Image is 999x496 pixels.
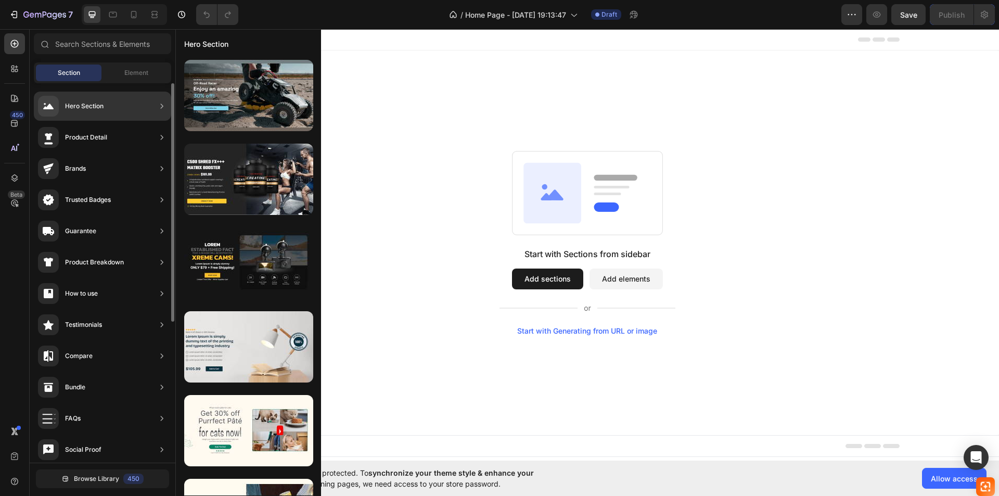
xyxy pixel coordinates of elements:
[68,8,73,21] p: 7
[34,33,171,54] input: Search Sections & Elements
[922,468,987,489] button: Allow access
[65,351,93,361] div: Compare
[931,473,978,484] span: Allow access
[414,239,488,260] button: Add elements
[964,445,989,470] div: Open Intercom Messenger
[242,468,534,488] span: synchronize your theme style & enhance your experience
[124,68,148,78] span: Element
[65,163,86,174] div: Brands
[65,132,107,143] div: Product Detail
[930,4,974,25] button: Publish
[10,111,25,119] div: 450
[891,4,926,25] button: Save
[65,382,85,392] div: Bundle
[36,469,169,488] button: Browse Library450
[58,68,80,78] span: Section
[65,257,124,268] div: Product Breakdown
[337,239,408,260] button: Add sections
[460,9,463,20] span: /
[349,219,475,231] div: Start with Sections from sidebar
[342,298,482,306] div: Start with Generating from URL or image
[196,4,238,25] div: Undo/Redo
[123,474,144,484] div: 450
[65,195,111,205] div: Trusted Badges
[4,4,78,25] button: 7
[65,101,104,111] div: Hero Section
[8,190,25,199] div: Beta
[74,474,119,484] span: Browse Library
[601,10,617,19] span: Draft
[465,9,566,20] span: Home Page - [DATE] 19:13:47
[65,320,102,330] div: Testimonials
[175,29,999,461] iframe: Design area
[242,467,574,489] span: Your page is password protected. To when designing pages, we need access to your store password.
[65,226,96,236] div: Guarantee
[900,10,917,19] span: Save
[939,9,965,20] div: Publish
[65,444,101,455] div: Social Proof
[65,413,81,424] div: FAQs
[65,288,98,299] div: How to use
